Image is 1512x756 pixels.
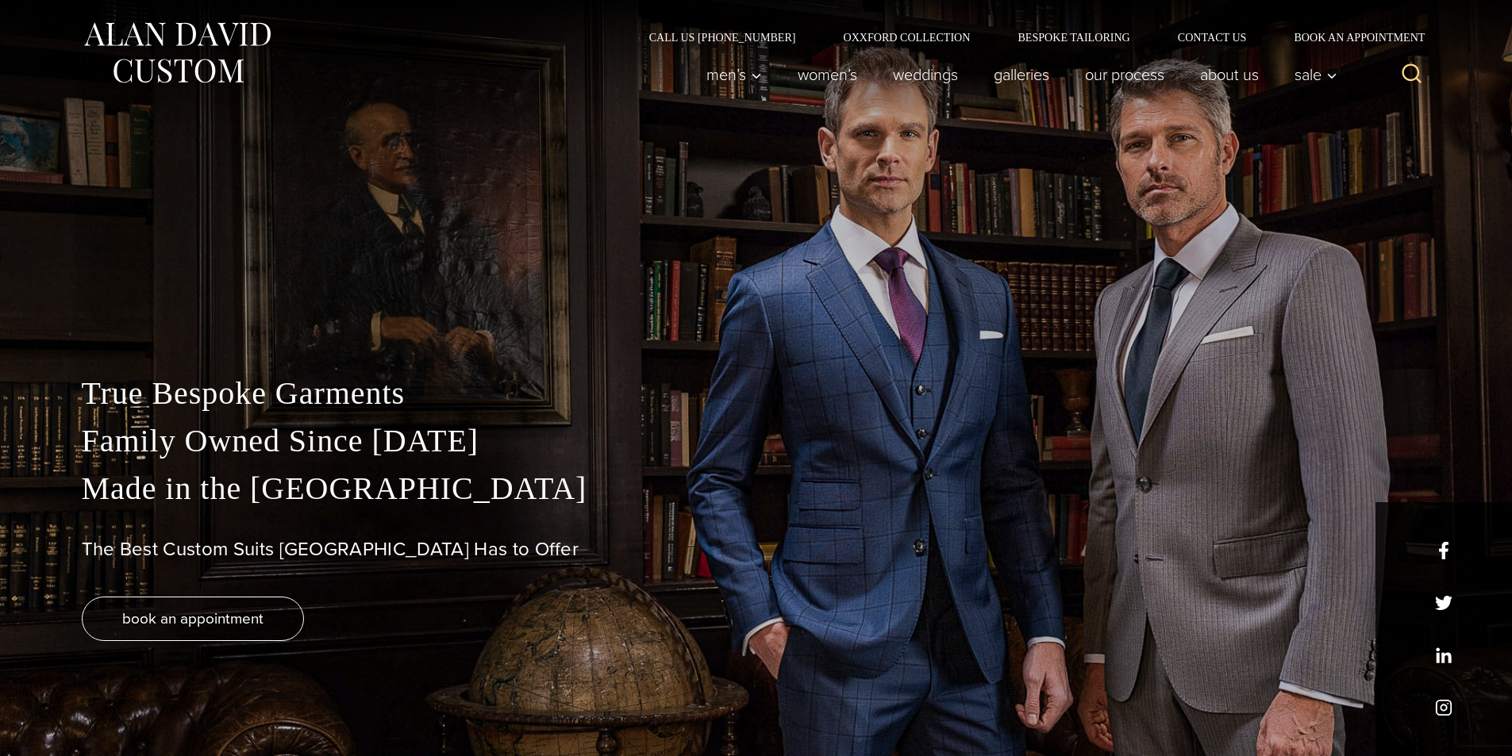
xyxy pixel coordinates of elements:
[875,59,975,90] a: weddings
[82,17,272,88] img: Alan David Custom
[819,32,994,43] a: Oxxford Collection
[82,538,1431,561] h1: The Best Custom Suits [GEOGRAPHIC_DATA] Has to Offer
[1295,67,1337,83] span: Sale
[122,607,264,630] span: book an appointment
[625,32,1431,43] nav: Secondary Navigation
[1154,32,1271,43] a: Contact Us
[779,59,875,90] a: Women’s
[1393,56,1431,94] button: View Search Form
[82,370,1431,512] p: True Bespoke Garments Family Owned Since [DATE] Made in the [GEOGRAPHIC_DATA]
[625,32,820,43] a: Call Us [PHONE_NUMBER]
[994,32,1153,43] a: Bespoke Tailoring
[706,67,762,83] span: Men’s
[1067,59,1182,90] a: Our Process
[82,597,304,641] a: book an appointment
[1270,32,1430,43] a: Book an Appointment
[1182,59,1276,90] a: About Us
[688,59,1345,90] nav: Primary Navigation
[975,59,1067,90] a: Galleries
